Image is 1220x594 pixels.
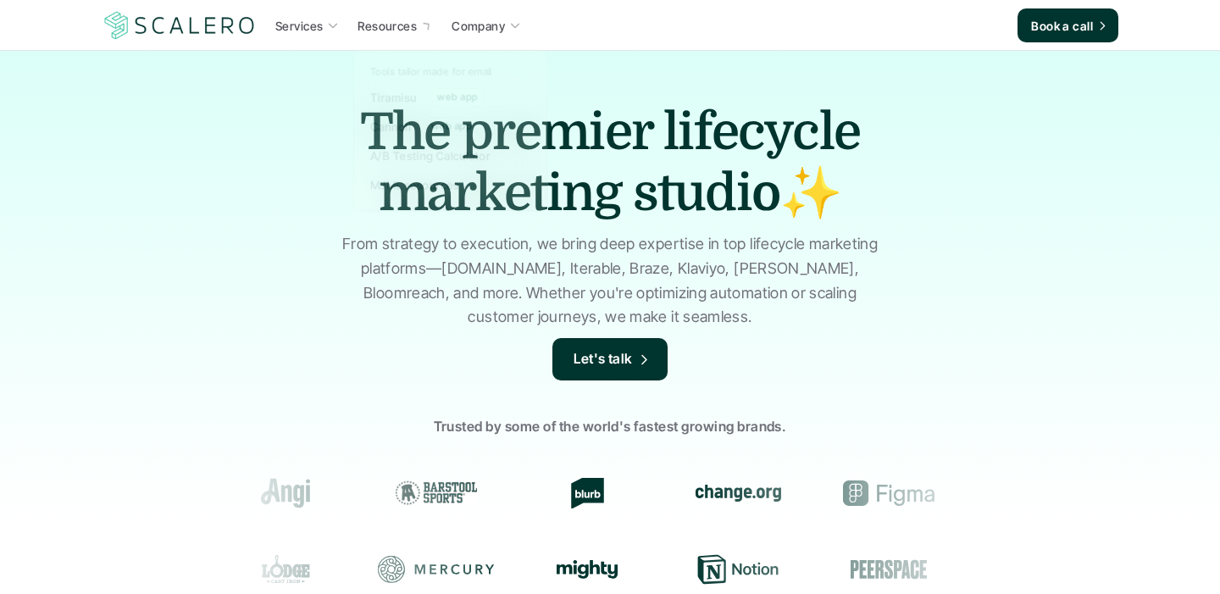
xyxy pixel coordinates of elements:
p: web app [436,92,477,103]
p: Book a call [1031,17,1093,35]
p: Let's talk [574,348,633,370]
p: Company [452,17,505,35]
p: Resources [358,17,417,35]
p: Tiramisu [370,89,417,106]
p: From strategy to execution, we bring deep expertise in top lifecycle marketing platforms—[DOMAIN_... [335,232,885,330]
a: Scalero company logotype [102,10,258,41]
a: A/B Testing Calculator [365,141,535,169]
img: Scalero company logotype [102,9,258,42]
p: A/B Testing Calculator [370,147,491,164]
p: web app [430,120,471,132]
h1: The premier lifecycle marketing studio✨ [313,102,907,224]
p: Services [275,17,323,35]
a: Cannoliweb app [365,112,535,141]
a: Tiramisuweb app [365,83,535,112]
p: Tools tailor made for email [370,66,491,78]
p: MJML resources [370,176,459,193]
p: Cannoli [370,118,411,135]
a: MJML resources [365,170,535,199]
a: Book a call [1018,8,1118,42]
a: Let's talk [552,338,668,380]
